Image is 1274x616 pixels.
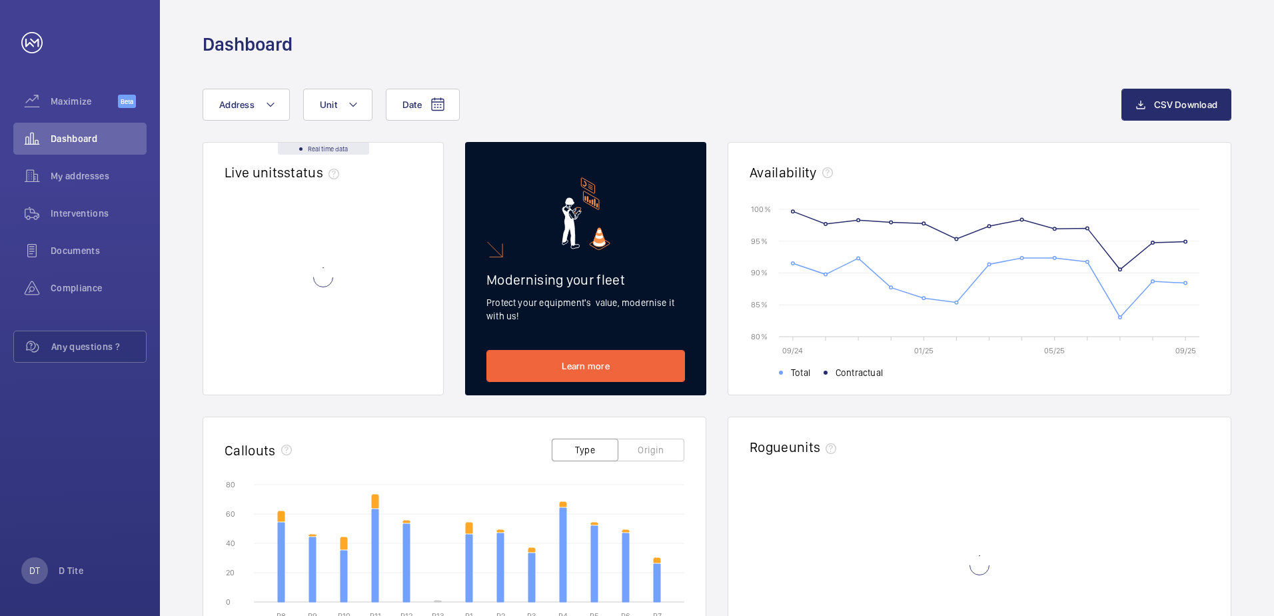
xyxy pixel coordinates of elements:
[118,95,136,108] span: Beta
[1154,99,1217,110] span: CSV Download
[751,268,768,277] text: 90 %
[751,300,768,309] text: 85 %
[320,99,337,110] span: Unit
[1175,346,1196,355] text: 09/25
[226,568,235,577] text: 20
[486,271,685,288] h2: Modernising your fleet
[486,296,685,323] p: Protect your equipment's value, modernise it with us!
[751,236,768,245] text: 95 %
[51,340,146,353] span: Any questions ?
[1121,89,1231,121] button: CSV Download
[750,439,842,455] h2: Rogue
[486,350,685,382] a: Learn more
[789,439,842,455] span: units
[552,439,618,461] button: Type
[386,89,460,121] button: Date
[225,442,276,459] h2: Callouts
[618,439,684,461] button: Origin
[51,244,147,257] span: Documents
[914,346,934,355] text: 01/25
[562,177,610,250] img: marketing-card.svg
[51,132,147,145] span: Dashboard
[1044,346,1065,355] text: 05/25
[782,346,803,355] text: 09/24
[51,207,147,220] span: Interventions
[219,99,255,110] span: Address
[751,331,768,341] text: 80 %
[226,597,231,607] text: 0
[29,564,40,577] p: DT
[226,539,235,548] text: 40
[203,32,293,57] h1: Dashboard
[751,204,771,213] text: 100 %
[59,564,83,577] p: D Tite
[836,366,883,379] span: Contractual
[791,366,810,379] span: Total
[51,281,147,295] span: Compliance
[51,169,147,183] span: My addresses
[51,95,118,108] span: Maximize
[226,480,235,489] text: 80
[278,143,369,155] div: Real time data
[226,509,235,519] text: 60
[203,89,290,121] button: Address
[303,89,372,121] button: Unit
[225,164,344,181] h2: Live units
[284,164,344,181] span: status
[402,99,422,110] span: Date
[750,164,817,181] h2: Availability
